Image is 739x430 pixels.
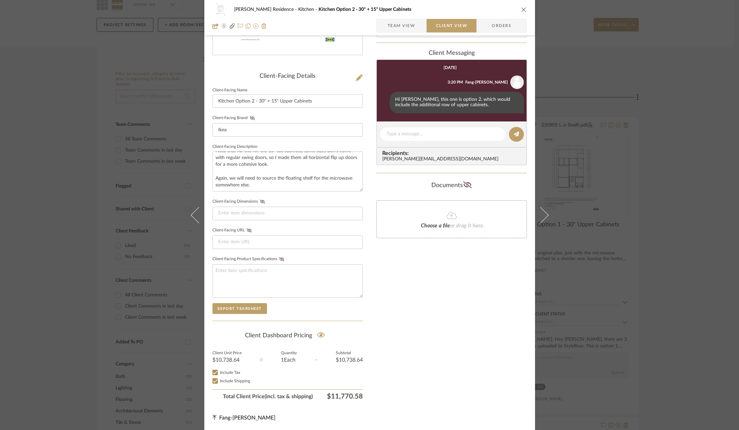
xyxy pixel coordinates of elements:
button: Client-Facing Product Specifications [277,257,286,262]
span: Orders [484,19,519,32]
img: 36f5b158-4cc4-42d6-9088-044bc46a9621_48x40.jpg [212,3,229,16]
label: Client-Facing Name [212,89,247,92]
span: Team View [388,19,415,32]
span: Include Tax [220,370,240,375]
span: Recipients: [382,150,524,156]
button: Client-Facing URL [245,228,254,233]
span: Include Shipping [220,379,250,383]
button: Export Tearsheet [212,303,267,314]
input: Enter item URL [212,235,363,249]
label: Client-Facing Product Specifications [212,257,286,262]
span: (incl. tax & shipping) [265,392,313,401]
input: Enter Client-Facing Brand [212,123,363,137]
span: Total Client Price [212,392,313,401]
span: Kitchen Option 2 - 30" + 15" Upper Cabinets [319,7,411,12]
span: Fang-[PERSON_NAME] [219,415,275,421]
label: Client-Facing Brand [212,116,257,120]
button: Client-Facing Brand [248,116,257,120]
span: Choose a file [421,223,450,228]
div: Client-Facing Details [212,73,363,80]
div: Hi [PERSON_NAME], this one is option 2, which would include the additional row of upper cabinets. [390,92,524,113]
div: X [260,356,263,364]
span: or drag it here. [450,223,485,228]
span: Client View [436,19,467,32]
div: [DATE] [444,65,457,70]
label: Subtotal [336,352,363,355]
div: 1 Each [281,357,297,363]
img: Remove from project [261,23,267,29]
div: = [315,356,318,364]
div: client Messaging [376,50,527,57]
div: Fang-[PERSON_NAME] [465,79,508,85]
div: Client Dashboard Pricing [212,328,363,343]
div: $10,738.64 [212,357,242,363]
span: Kitchen [298,7,319,12]
label: Client-Facing Description [212,145,258,149]
label: Quantity [281,352,297,355]
input: Enter item dimensions [212,207,363,220]
label: Client-Facing URL [212,228,254,233]
label: Client-Facing Dimensions [212,199,267,204]
button: Client-Facing Dimensions [258,199,267,204]
span: $11,770.58 [313,392,363,401]
div: $10,738.64 [336,357,363,363]
div: Documents [376,180,527,191]
div: [PERSON_NAME][EMAIL_ADDRESS][DOMAIN_NAME] [382,157,524,162]
img: user_avatar.png [510,75,524,89]
span: [PERSON_NAME] Residence [234,7,298,12]
button: close [521,6,527,13]
label: Client Unit Price [212,352,242,355]
input: Enter Client-Facing Item Name [212,94,363,108]
div: 3:20 PM [448,79,463,85]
